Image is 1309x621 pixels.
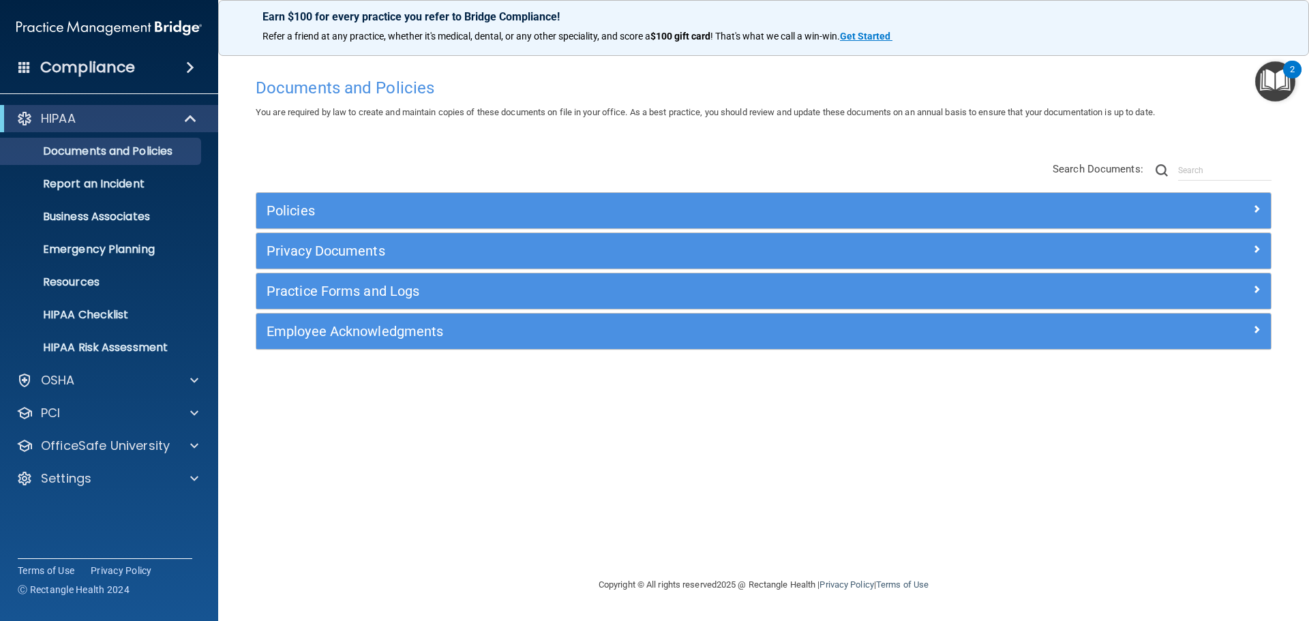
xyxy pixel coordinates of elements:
[267,240,1261,262] a: Privacy Documents
[41,372,75,389] p: OSHA
[267,243,1007,258] h5: Privacy Documents
[40,58,135,77] h4: Compliance
[256,79,1272,97] h4: Documents and Policies
[262,10,1265,23] p: Earn $100 for every practice you refer to Bridge Compliance!
[1290,70,1295,87] div: 2
[9,341,195,354] p: HIPAA Risk Assessment
[650,31,710,42] strong: $100 gift card
[16,405,198,421] a: PCI
[819,579,873,590] a: Privacy Policy
[91,564,152,577] a: Privacy Policy
[9,145,195,158] p: Documents and Policies
[267,280,1261,302] a: Practice Forms and Logs
[9,210,195,224] p: Business Associates
[9,308,195,322] p: HIPAA Checklist
[267,203,1007,218] h5: Policies
[16,470,198,487] a: Settings
[876,579,929,590] a: Terms of Use
[41,438,170,454] p: OfficeSafe University
[9,275,195,289] p: Resources
[16,110,198,127] a: HIPAA
[256,107,1155,117] span: You are required by law to create and maintain copies of these documents on file in your office. ...
[267,200,1261,222] a: Policies
[267,324,1007,339] h5: Employee Acknowledgments
[1156,164,1168,177] img: ic-search.3b580494.png
[41,470,91,487] p: Settings
[710,31,840,42] span: ! That's what we call a win-win.
[840,31,890,42] strong: Get Started
[16,438,198,454] a: OfficeSafe University
[41,110,76,127] p: HIPAA
[1178,160,1272,181] input: Search
[267,284,1007,299] h5: Practice Forms and Logs
[16,14,202,42] img: PMB logo
[18,564,74,577] a: Terms of Use
[267,320,1261,342] a: Employee Acknowledgments
[840,31,892,42] a: Get Started
[262,31,650,42] span: Refer a friend at any practice, whether it's medical, dental, or any other speciality, and score a
[9,243,195,256] p: Emergency Planning
[16,372,198,389] a: OSHA
[18,583,130,596] span: Ⓒ Rectangle Health 2024
[515,563,1012,607] div: Copyright © All rights reserved 2025 @ Rectangle Health | |
[9,177,195,191] p: Report an Incident
[1053,163,1143,175] span: Search Documents:
[1255,61,1295,102] button: Open Resource Center, 2 new notifications
[41,405,60,421] p: PCI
